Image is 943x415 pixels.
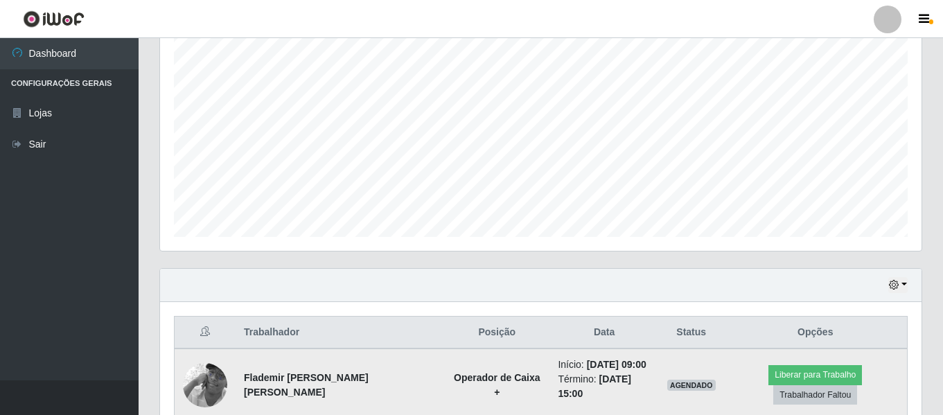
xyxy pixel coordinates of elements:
[667,380,716,391] span: AGENDADO
[23,10,85,28] img: CoreUI Logo
[558,357,651,372] li: Início:
[768,365,862,385] button: Liberar para Trabalho
[244,372,369,398] strong: Flademir [PERSON_NAME] [PERSON_NAME]
[444,317,549,349] th: Posição
[587,359,646,370] time: [DATE] 09:00
[454,372,540,398] strong: Operador de Caixa +
[549,317,659,349] th: Data
[236,317,444,349] th: Trabalhador
[724,317,908,349] th: Opções
[773,385,857,405] button: Trabalhador Faltou
[659,317,724,349] th: Status
[558,372,651,401] li: Término:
